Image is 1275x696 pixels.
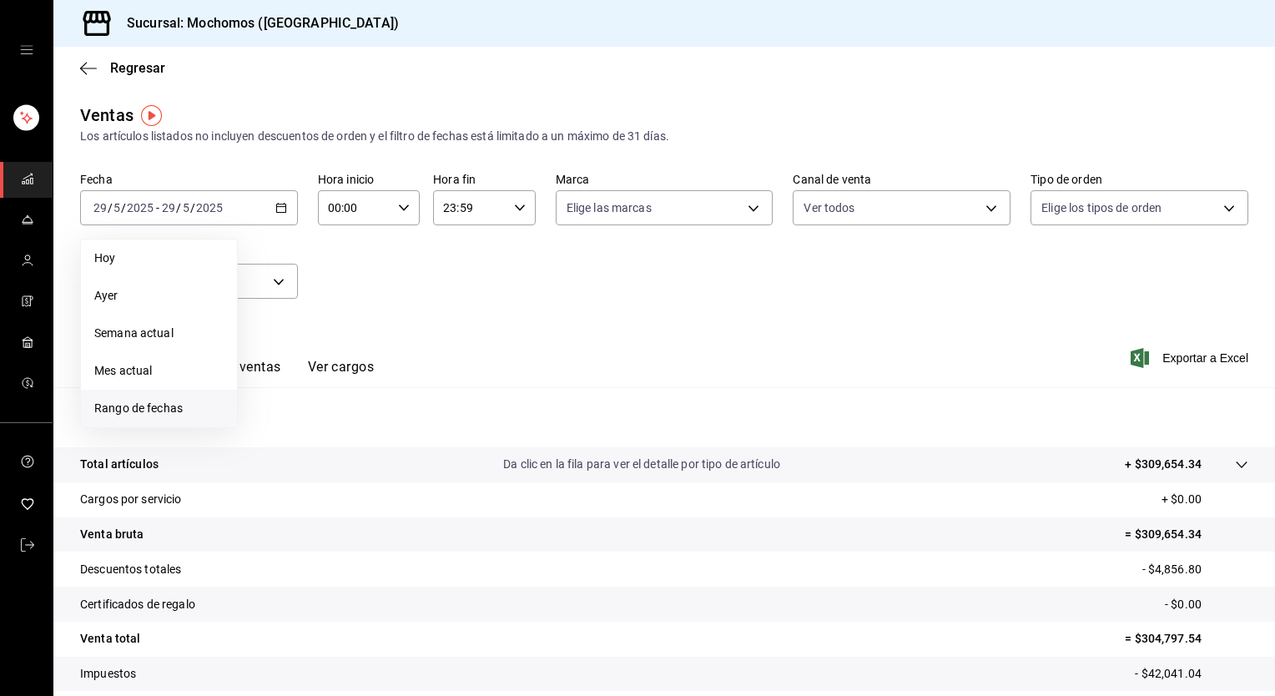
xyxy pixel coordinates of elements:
[94,325,224,342] span: Semana actual
[1125,456,1202,473] p: + $309,654.34
[433,174,535,185] label: Hora fin
[80,174,298,185] label: Fecha
[80,561,181,578] p: Descuentos totales
[113,201,121,214] input: --
[1041,199,1162,216] span: Elige los tipos de orden
[190,201,195,214] span: /
[107,359,374,387] div: navigation tabs
[80,456,159,473] p: Total artículos
[156,201,159,214] span: -
[318,174,420,185] label: Hora inicio
[80,630,140,648] p: Venta total
[80,596,195,613] p: Certificados de regalo
[80,526,144,543] p: Venta bruta
[80,60,165,76] button: Regresar
[108,201,113,214] span: /
[556,174,774,185] label: Marca
[1125,526,1248,543] p: = $309,654.34
[1031,174,1248,185] label: Tipo de orden
[93,201,108,214] input: --
[195,201,224,214] input: ----
[1125,630,1248,648] p: = $304,797.54
[80,491,182,508] p: Cargos por servicio
[503,456,780,473] p: Da clic en la fila para ver el detalle por tipo de artículo
[161,201,176,214] input: --
[804,199,854,216] span: Ver todos
[110,60,165,76] span: Regresar
[182,201,190,214] input: --
[94,362,224,380] span: Mes actual
[94,400,224,417] span: Rango de fechas
[1135,665,1248,683] p: - $42,041.04
[80,407,1248,427] p: Resumen
[567,199,652,216] span: Elige las marcas
[215,359,281,387] button: Ver ventas
[20,43,33,57] button: open drawer
[126,201,154,214] input: ----
[793,174,1010,185] label: Canal de venta
[94,287,224,305] span: Ayer
[94,250,224,267] span: Hoy
[141,105,162,126] img: Tooltip marker
[1142,561,1248,578] p: - $4,856.80
[80,665,136,683] p: Impuestos
[113,13,399,33] h3: Sucursal: Mochomos ([GEOGRAPHIC_DATA])
[176,201,181,214] span: /
[80,103,134,128] div: Ventas
[121,201,126,214] span: /
[308,359,375,387] button: Ver cargos
[1134,348,1248,368] button: Exportar a Excel
[80,128,1248,145] div: Los artículos listados no incluyen descuentos de orden y el filtro de fechas está limitado a un m...
[1162,491,1248,508] p: + $0.00
[1165,596,1248,613] p: - $0.00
